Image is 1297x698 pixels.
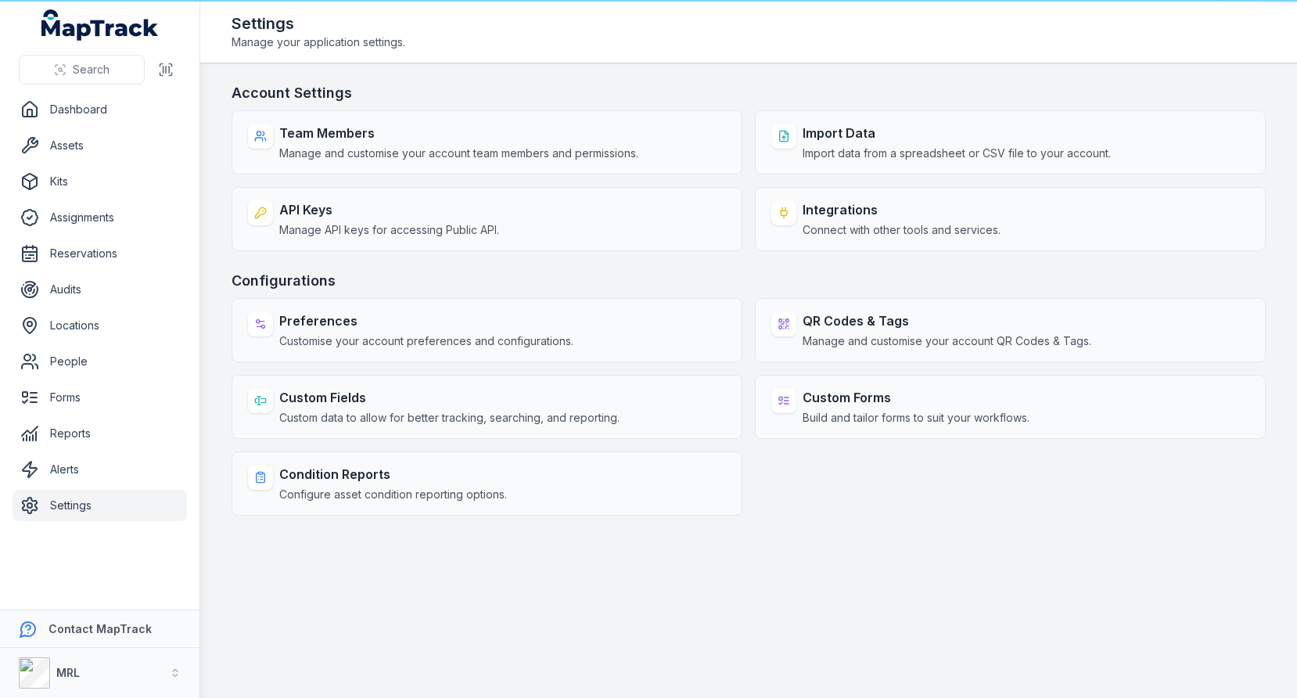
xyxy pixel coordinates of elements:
a: Settings [13,490,187,521]
span: Manage API keys for accessing Public API. [279,222,499,238]
a: People [13,346,187,377]
strong: MRL [56,666,80,679]
a: Reports [13,418,187,449]
a: Custom FormsBuild and tailor forms to suit your workflows. [755,375,1266,439]
span: Custom data to allow for better tracking, searching, and reporting. [279,410,620,426]
span: Configure asset condition reporting options. [279,487,507,502]
a: Assets [13,130,187,161]
strong: Preferences [279,311,573,330]
a: Import DataImport data from a spreadsheet or CSV file to your account. [755,110,1266,174]
h3: Configurations [232,270,1266,292]
a: API KeysManage API keys for accessing Public API. [232,187,742,251]
a: MapTrack [41,9,159,41]
a: Alerts [13,454,187,485]
span: Manage and customise your account QR Codes & Tags. [803,333,1091,349]
span: Connect with other tools and services. [803,222,1001,238]
strong: Integrations [803,200,1001,219]
a: Condition ReportsConfigure asset condition reporting options. [232,452,742,516]
strong: Import Data [803,124,1111,142]
strong: QR Codes & Tags [803,311,1091,330]
a: Custom FieldsCustom data to allow for better tracking, searching, and reporting. [232,375,742,439]
a: IntegrationsConnect with other tools and services. [755,187,1266,251]
span: Customise your account preferences and configurations. [279,333,573,349]
strong: Team Members [279,124,638,142]
a: PreferencesCustomise your account preferences and configurations. [232,298,742,362]
span: Manage your application settings. [232,34,405,50]
a: Audits [13,274,187,305]
span: Manage and customise your account team members and permissions. [279,146,638,161]
h2: Settings [232,13,405,34]
strong: API Keys [279,200,499,219]
strong: Custom Forms [803,388,1029,407]
a: Locations [13,310,187,341]
span: Search [73,62,110,77]
a: Forms [13,382,187,413]
a: Team MembersManage and customise your account team members and permissions. [232,110,742,174]
span: Build and tailor forms to suit your workflows. [803,410,1029,426]
strong: Condition Reports [279,465,507,484]
strong: Contact MapTrack [49,622,152,635]
button: Search [19,55,145,85]
a: Kits [13,166,187,197]
a: QR Codes & TagsManage and customise your account QR Codes & Tags. [755,298,1266,362]
a: Dashboard [13,94,187,125]
strong: Custom Fields [279,388,620,407]
a: Reservations [13,238,187,269]
h3: Account Settings [232,82,1266,104]
a: Assignments [13,202,187,233]
span: Import data from a spreadsheet or CSV file to your account. [803,146,1111,161]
